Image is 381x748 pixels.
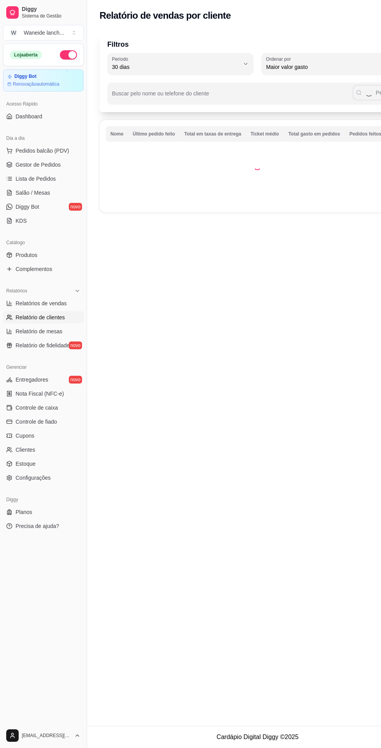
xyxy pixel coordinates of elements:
a: DiggySistema de Gestão [3,3,84,22]
a: Clientes [3,444,84,456]
span: Produtos [16,251,37,259]
a: Configurações [3,472,84,484]
span: Entregadores [16,376,48,384]
div: Dia a dia [3,132,84,144]
a: KDS [3,215,84,227]
a: Relatório de mesas [3,325,84,338]
button: Pedidos balcão (PDV) [3,144,84,157]
article: Renovação automática [13,81,59,87]
span: Relatórios de vendas [16,299,67,307]
a: Dashboard [3,110,84,123]
label: Ordenar por [266,56,294,62]
span: Relatório de clientes [16,313,65,321]
a: Cupons [3,429,84,442]
span: Diggy Bot [16,203,39,211]
a: Controle de fiado [3,415,84,428]
div: Catálogo [3,236,84,249]
span: [EMAIL_ADDRESS][DOMAIN_NAME] [22,732,71,739]
span: Lista de Pedidos [16,175,56,183]
span: Cupons [16,432,34,440]
div: Acesso Rápido [3,98,84,110]
span: Controle de fiado [16,418,57,426]
span: Relatório de fidelidade [16,341,70,349]
a: Complementos [3,263,84,275]
span: Pedidos balcão (PDV) [16,147,69,155]
div: Loading [253,162,261,170]
span: Relatório de mesas [16,327,63,335]
a: Salão / Mesas [3,187,84,199]
div: Gerenciar [3,361,84,373]
div: Waneide lanch ... [24,29,64,37]
span: Complementos [16,265,52,273]
a: Entregadoresnovo [3,373,84,386]
div: Diggy [3,493,84,506]
a: Gestor de Pedidos [3,158,84,171]
span: Planos [16,508,32,516]
a: Planos [3,506,84,518]
span: Relatórios [6,288,27,294]
span: 30 dias [112,63,239,71]
a: Relatório de clientes [3,311,84,324]
a: Relatórios de vendas [3,297,84,310]
div: Loja aberta [10,51,42,59]
h2: Relatório de vendas por cliente [100,9,231,22]
button: [EMAIL_ADDRESS][DOMAIN_NAME] [3,726,84,745]
span: Salão / Mesas [16,189,50,197]
span: Estoque [16,460,35,468]
button: Período30 dias [107,53,253,75]
span: Diggy [22,6,80,13]
span: Dashboard [16,113,42,120]
a: Estoque [3,458,84,470]
a: Relatório de fidelidadenovo [3,339,84,352]
a: Diggy BotRenovaçãoautomática [3,69,84,92]
span: Configurações [16,474,51,482]
a: Precisa de ajuda? [3,520,84,532]
span: Sistema de Gestão [22,13,80,19]
span: Clientes [16,446,35,454]
span: W [10,29,17,37]
a: Nota Fiscal (NFC-e) [3,387,84,400]
span: KDS [16,217,27,225]
span: Nota Fiscal (NFC-e) [16,390,64,398]
a: Controle de caixa [3,401,84,414]
span: Controle de caixa [16,404,58,412]
a: Produtos [3,249,84,261]
button: Alterar Status [60,50,77,60]
a: Lista de Pedidos [3,172,84,185]
article: Diggy Bot [14,74,37,79]
a: Diggy Botnovo [3,201,84,213]
button: Select a team [3,25,84,40]
span: Precisa de ajuda? [16,522,59,530]
span: Gestor de Pedidos [16,161,61,169]
input: Buscar pelo nome ou telefone do cliente [112,93,353,100]
label: Período [112,56,131,62]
